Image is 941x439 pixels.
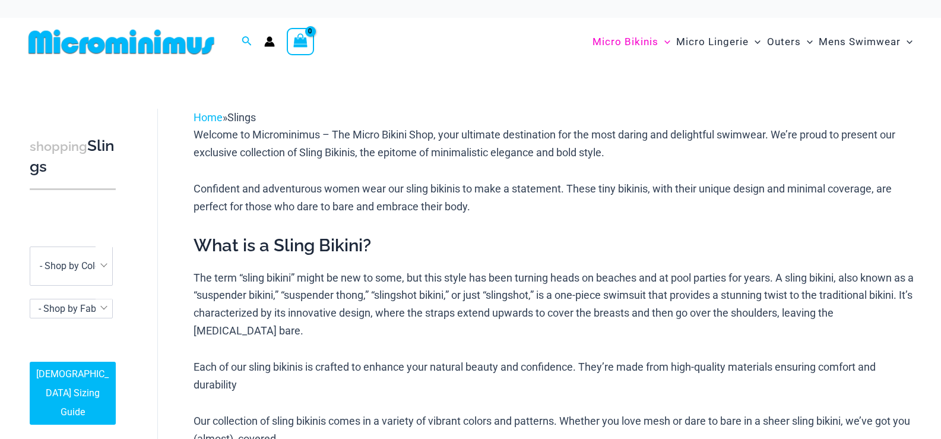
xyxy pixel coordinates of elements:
[819,27,901,57] span: Mens Swimwear
[194,269,917,340] p: The term “sling bikini” might be new to some, but this style has been turning heads on beaches an...
[287,28,314,55] a: View Shopping Cart, empty
[901,27,913,57] span: Menu Toggle
[593,27,658,57] span: Micro Bikinis
[658,27,670,57] span: Menu Toggle
[816,24,915,60] a: Mens SwimwearMenu ToggleMenu Toggle
[764,24,816,60] a: OutersMenu ToggleMenu Toggle
[673,24,763,60] a: Micro LingerieMenu ToggleMenu Toggle
[194,111,223,124] a: Home
[194,234,917,257] h2: What is a Sling Bikini?
[24,29,219,55] img: MM SHOP LOGO FLAT
[39,303,106,314] span: - Shop by Fabric
[676,27,749,57] span: Micro Lingerie
[264,36,275,47] a: Account icon link
[590,24,673,60] a: Micro BikinisMenu ToggleMenu Toggle
[588,22,917,62] nav: Site Navigation
[30,247,112,285] span: - Shop by Color
[30,299,113,318] span: - Shop by Fabric
[30,362,116,425] a: [DEMOGRAPHIC_DATA] Sizing Guide
[30,136,116,177] h3: Slings
[801,27,813,57] span: Menu Toggle
[40,260,103,271] span: - Shop by Color
[227,111,256,124] span: Slings
[30,247,113,286] span: - Shop by Color
[194,111,256,124] span: »
[30,299,112,318] span: - Shop by Fabric
[194,126,917,161] p: Welcome to Microminimus – The Micro Bikini Shop, your ultimate destination for the most daring an...
[30,139,87,154] span: shopping
[749,27,761,57] span: Menu Toggle
[194,180,917,215] p: Confident and adventurous women wear our sling bikinis to make a statement. These tiny bikinis, w...
[242,34,252,49] a: Search icon link
[194,358,917,393] p: Each of our sling bikinis is crafted to enhance your natural beauty and confidence. They’re made ...
[767,27,801,57] span: Outers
